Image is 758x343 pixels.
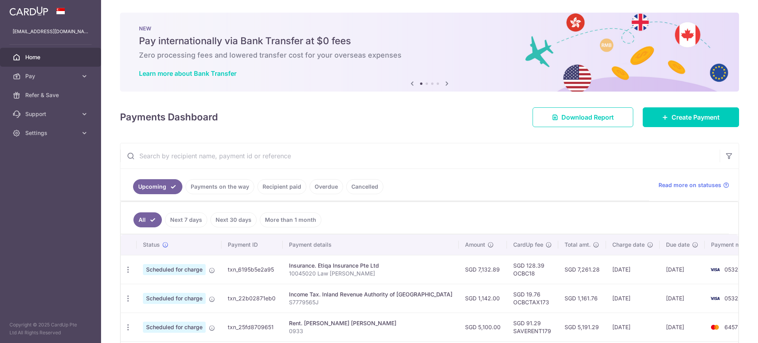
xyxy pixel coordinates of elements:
[120,110,218,124] h4: Payments Dashboard
[25,110,77,118] span: Support
[133,212,162,227] a: All
[707,294,723,303] img: Bank Card
[606,284,660,313] td: [DATE]
[289,262,452,270] div: Insurance. Etiqa Insurance Pte Ltd
[558,255,606,284] td: SGD 7,261.28
[558,313,606,341] td: SGD 5,191.29
[659,181,729,189] a: Read more on statuses
[513,241,543,249] span: CardUp fee
[289,319,452,327] div: Rent. [PERSON_NAME] [PERSON_NAME]
[660,313,705,341] td: [DATE]
[565,241,591,249] span: Total amt.
[707,319,750,339] iframe: Opens a widget where you can find more information
[459,255,507,284] td: SGD 7,132.89
[221,255,283,284] td: txn_6195b5e2a95
[139,69,236,77] a: Learn more about Bank Transfer
[606,313,660,341] td: [DATE]
[283,234,459,255] th: Payment details
[289,298,452,306] p: S7779565J
[120,13,739,92] img: Bank transfer banner
[25,72,77,80] span: Pay
[459,284,507,313] td: SGD 1,142.00
[707,322,723,332] img: Bank Card
[257,179,306,194] a: Recipient paid
[533,107,633,127] a: Download Report
[120,143,720,169] input: Search by recipient name, payment id or reference
[459,313,507,341] td: SGD 5,100.00
[310,179,343,194] a: Overdue
[139,25,720,32] p: NEW
[666,241,690,249] span: Due date
[221,284,283,313] td: txn_22b02871eb0
[221,313,283,341] td: txn_25fd8709651
[210,212,257,227] a: Next 30 days
[289,327,452,335] p: 0933
[289,270,452,277] p: 10045020 Law [PERSON_NAME]
[606,255,660,284] td: [DATE]
[25,91,77,99] span: Refer & Save
[507,255,558,284] td: SGD 128.39 OCBC18
[165,212,207,227] a: Next 7 days
[724,295,738,302] span: 0532
[465,241,485,249] span: Amount
[659,181,721,189] span: Read more on statuses
[143,264,206,275] span: Scheduled for charge
[507,313,558,341] td: SGD 91.29 SAVERENT179
[25,53,77,61] span: Home
[289,291,452,298] div: Income Tax. Inland Revenue Authority of [GEOGRAPHIC_DATA]
[561,112,614,122] span: Download Report
[643,107,739,127] a: Create Payment
[346,179,383,194] a: Cancelled
[558,284,606,313] td: SGD 1,161.76
[724,266,738,273] span: 0532
[25,129,77,137] span: Settings
[9,6,48,16] img: CardUp
[143,322,206,333] span: Scheduled for charge
[143,293,206,304] span: Scheduled for charge
[260,212,321,227] a: More than 1 month
[186,179,254,194] a: Payments on the way
[139,51,720,60] h6: Zero processing fees and lowered transfer cost for your overseas expenses
[143,241,160,249] span: Status
[507,284,558,313] td: SGD 19.76 OCBCTAX173
[133,179,182,194] a: Upcoming
[13,28,88,36] p: [EMAIL_ADDRESS][DOMAIN_NAME]
[660,255,705,284] td: [DATE]
[660,284,705,313] td: [DATE]
[672,112,720,122] span: Create Payment
[221,234,283,255] th: Payment ID
[612,241,645,249] span: Charge date
[139,35,720,47] h5: Pay internationally via Bank Transfer at $0 fees
[707,265,723,274] img: Bank Card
